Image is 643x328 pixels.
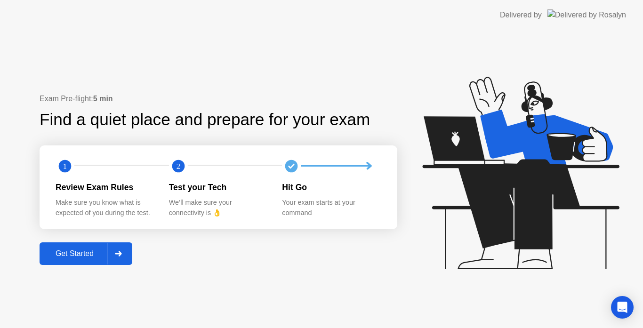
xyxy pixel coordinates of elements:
[500,9,542,21] div: Delivered by
[611,296,634,319] div: Open Intercom Messenger
[56,181,154,193] div: Review Exam Rules
[63,161,67,170] text: 1
[282,181,380,193] div: Hit Go
[42,249,107,258] div: Get Started
[169,198,267,218] div: We’ll make sure your connectivity is 👌
[40,93,397,104] div: Exam Pre-flight:
[547,9,626,20] img: Delivered by Rosalyn
[40,107,371,132] div: Find a quiet place and prepare for your exam
[40,242,132,265] button: Get Started
[177,161,180,170] text: 2
[56,198,154,218] div: Make sure you know what is expected of you during the test.
[93,95,113,103] b: 5 min
[169,181,267,193] div: Test your Tech
[282,198,380,218] div: Your exam starts at your command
